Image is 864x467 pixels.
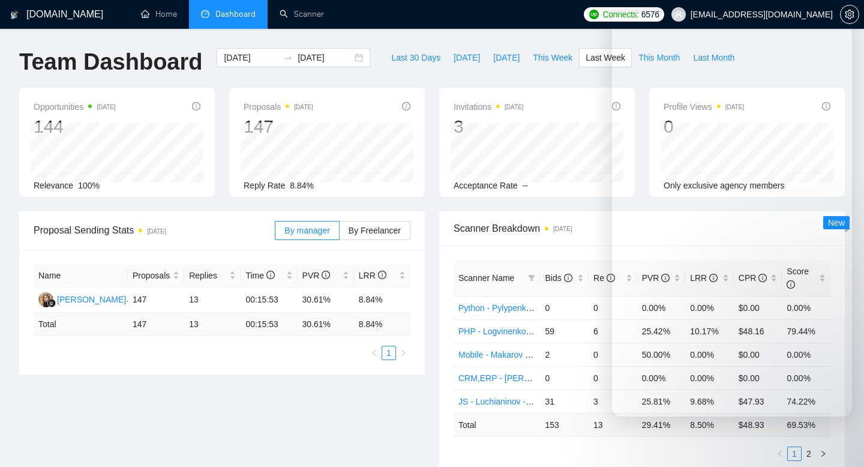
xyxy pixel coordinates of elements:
span: PVR [302,271,331,280]
span: info-circle [266,271,275,279]
td: 3 [589,390,637,413]
td: 8.84% [354,288,410,313]
span: Bids [545,273,572,283]
img: logo [10,5,19,25]
li: Next Page [816,447,830,461]
span: -- [523,181,528,190]
td: 59 [540,319,589,343]
a: 1 [788,447,801,460]
a: homeHome [141,9,177,19]
button: setting [840,5,859,24]
td: 13 [184,313,241,336]
time: [DATE] [147,228,166,235]
span: right [400,349,407,357]
button: right [396,346,410,360]
span: 8.84% [290,181,314,190]
span: info-circle [402,102,410,110]
a: JS - Luchianinov - Project [458,397,554,406]
span: swap-right [283,53,293,62]
th: Proposals [128,264,184,288]
span: right [820,450,827,457]
li: Previous Page [367,346,382,360]
span: This Week [533,51,572,64]
span: By Freelancer [349,226,401,235]
a: KY[PERSON_NAME] [38,294,126,304]
span: [DATE] [454,51,480,64]
iframe: Intercom live chat [823,426,852,455]
span: dashboard [201,10,209,18]
td: 153 [540,413,589,436]
div: 144 [34,115,116,138]
li: 2 [802,447,816,461]
span: Proposals [244,100,313,114]
a: searchScanner [280,9,324,19]
td: 0 [540,296,589,319]
td: 0 [540,366,589,390]
img: KY [38,292,53,307]
iframe: Intercom live chat [612,12,852,417]
a: 2 [802,447,815,460]
td: 69.53 % [782,413,830,436]
a: setting [840,10,859,19]
span: info-circle [378,271,386,279]
td: Total [454,413,540,436]
button: This Week [526,48,579,67]
td: 147 [128,288,184,313]
td: 13 [184,288,241,313]
li: 1 [382,346,396,360]
td: Total [34,313,128,336]
button: Last 30 Days [385,48,447,67]
button: Last Week [579,48,632,67]
span: 100% [78,181,100,190]
time: [DATE] [97,104,115,110]
span: Replies [189,269,227,282]
span: Last 30 Days [391,51,440,64]
span: Re [593,273,615,283]
td: 29.41 % [637,413,686,436]
span: Opportunities [34,100,116,114]
span: Acceptance Rate [454,181,518,190]
span: By manager [284,226,329,235]
span: Connects: [602,8,638,21]
img: upwork-logo.png [589,10,599,19]
button: [DATE] [447,48,487,67]
div: 3 [454,115,524,138]
a: 1 [382,346,395,360]
button: left [367,346,382,360]
td: 0 [589,296,637,319]
a: CRM,ERP - [PERSON_NAME] - Project [458,373,607,383]
span: filter [528,274,535,282]
div: [PERSON_NAME] [57,293,126,306]
span: [DATE] [493,51,520,64]
a: Mobile - Makarov - Project [458,350,556,360]
span: Proposals [133,269,170,282]
span: filter [526,269,538,287]
li: Next Page [396,346,410,360]
td: 0 [589,366,637,390]
span: Scanner Name [458,273,514,283]
button: left [773,447,787,461]
td: 00:15:53 [241,288,297,313]
th: Replies [184,264,241,288]
td: 0 [589,343,637,366]
td: 30.61 % [298,313,354,336]
th: Name [34,264,128,288]
button: [DATE] [487,48,526,67]
a: PHP - Logvinenko - Project [458,327,560,336]
td: 8.84 % [354,313,410,336]
span: Dashboard [215,9,256,19]
td: 6 [589,319,637,343]
td: 30.61% [298,288,354,313]
h1: Team Dashboard [19,48,202,76]
span: info-circle [322,271,330,279]
div: 147 [244,115,313,138]
li: Previous Page [773,447,787,461]
img: gigradar-bm.png [47,299,56,307]
span: left [776,450,784,457]
td: 00:15:53 [241,313,297,336]
button: right [816,447,830,461]
time: [DATE] [294,104,313,110]
span: Time [245,271,274,280]
span: info-circle [607,274,615,282]
td: 13 [589,413,637,436]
